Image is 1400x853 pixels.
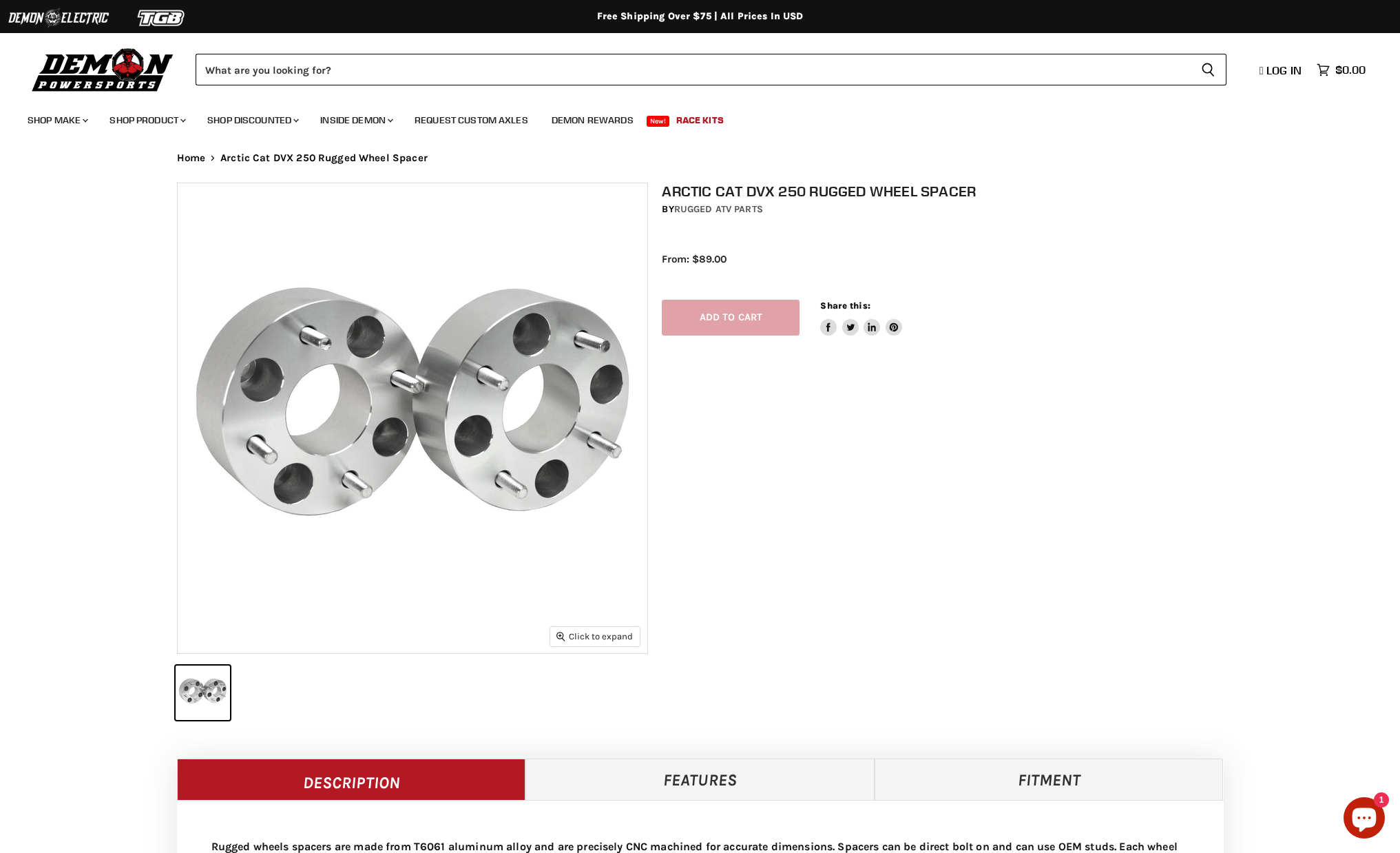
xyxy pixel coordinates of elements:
ul: Main menu [17,101,1362,134]
a: Fitment [875,759,1224,800]
a: Demon Rewards [541,106,644,134]
button: Search [1190,54,1226,85]
div: by [662,202,1237,217]
img: Demon Electric Logo 2 [7,5,110,31]
a: Race Kits [666,106,734,134]
span: New! [647,116,670,127]
a: Shop Product [99,106,194,134]
a: Shop Make [17,106,96,134]
a: Inside Demon [310,106,401,134]
a: Shop Discounted [197,106,307,134]
a: Rugged ATV Parts [674,203,763,215]
input: Search [196,54,1190,85]
span: Log in [1266,63,1302,77]
button: Arctic Cat DVX 250 Rugged Wheel Spacer thumbnail [176,666,230,720]
a: $0.00 [1310,60,1372,80]
img: Demon Powersports [28,45,178,94]
img: Arctic Cat DVX 250 Rugged Wheel Spacer [178,183,647,653]
a: Features [525,759,875,800]
h1: Arctic Cat DVX 250 Rugged Wheel Spacer [662,183,1237,200]
form: Product [196,54,1226,85]
span: Arctic Cat DVX 250 Rugged Wheel Spacer [220,152,428,164]
div: Free Shipping Over $75 | All Prices In USD [149,10,1251,23]
button: Click to expand [550,627,640,646]
aside: Share this: [820,300,902,336]
span: $0.00 [1335,63,1366,76]
inbox-online-store-chat: Shopify online store chat [1339,797,1389,842]
a: Request Custom Axles [404,106,539,134]
span: Click to expand [556,631,633,641]
a: Description [177,759,526,800]
nav: Breadcrumbs [149,152,1251,164]
span: Share this: [820,300,870,311]
span: From: $89.00 [662,253,727,265]
img: TGB Logo 2 [110,5,213,31]
a: Home [177,152,206,164]
a: Log in [1253,64,1310,76]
